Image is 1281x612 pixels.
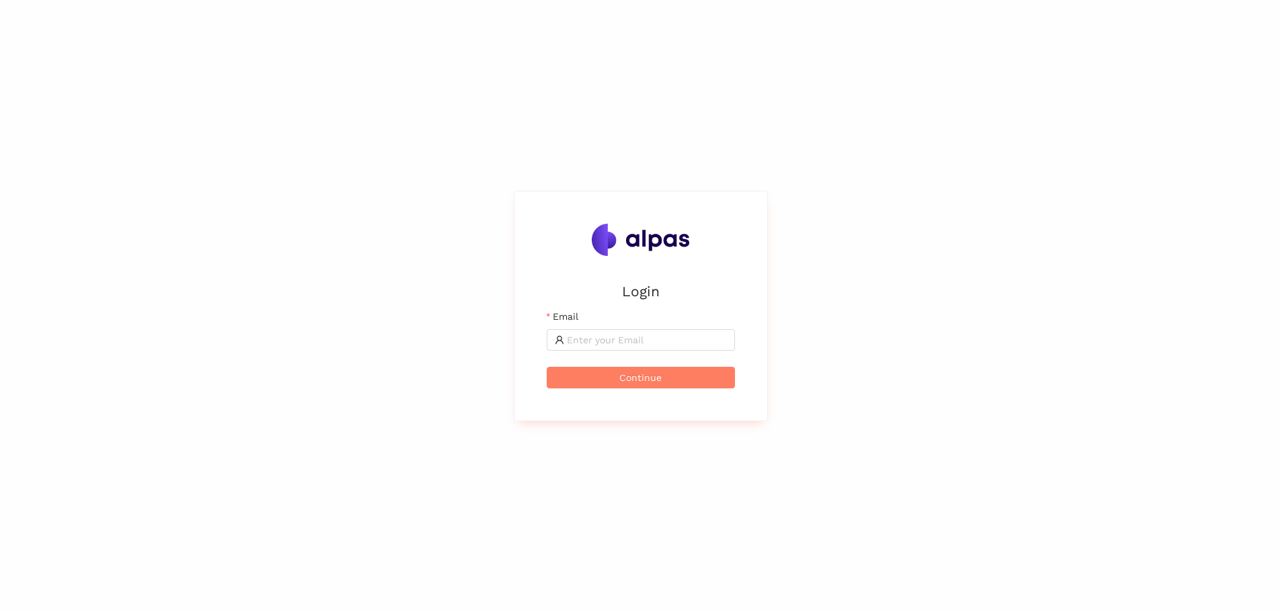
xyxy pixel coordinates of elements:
[619,370,662,385] span: Continue
[547,309,578,324] label: Email
[547,280,735,302] h2: Login
[592,224,690,256] img: Alpas.ai Logo
[567,333,727,347] input: Email
[555,335,564,345] span: user
[547,367,735,388] button: Continue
